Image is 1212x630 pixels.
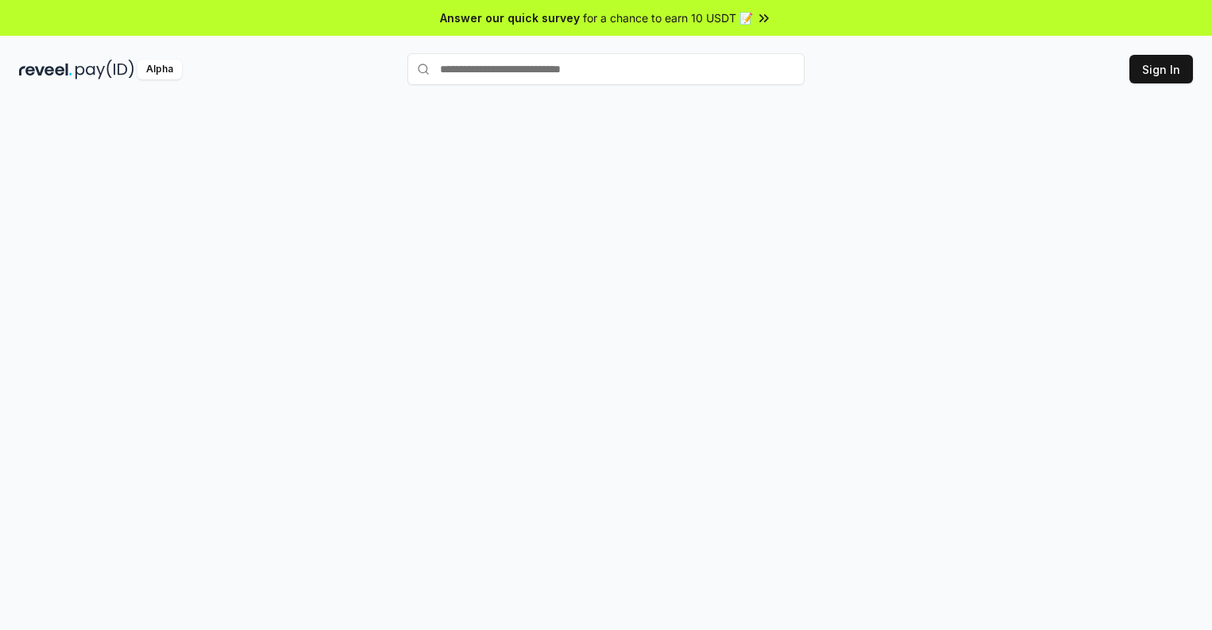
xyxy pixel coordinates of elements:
[75,60,134,79] img: pay_id
[137,60,182,79] div: Alpha
[19,60,72,79] img: reveel_dark
[1129,55,1193,83] button: Sign In
[440,10,580,26] span: Answer our quick survey
[583,10,753,26] span: for a chance to earn 10 USDT 📝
